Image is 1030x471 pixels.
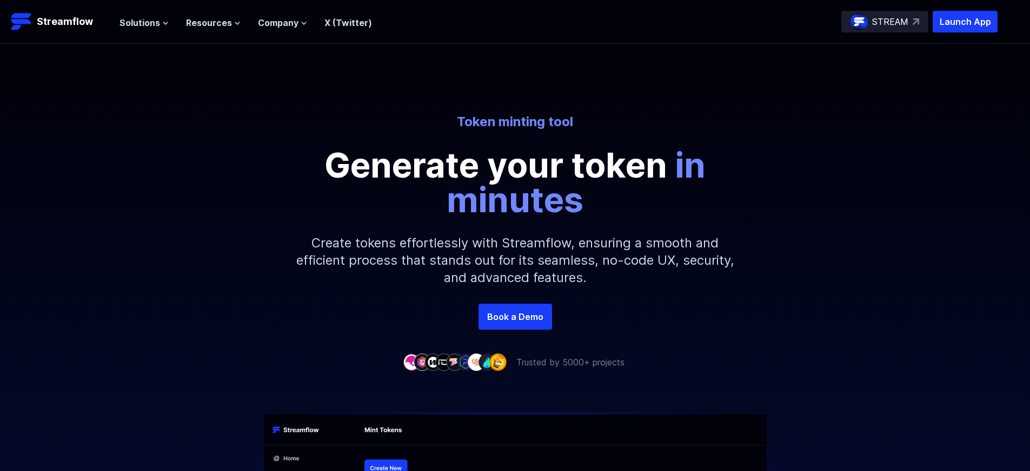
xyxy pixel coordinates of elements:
[479,304,552,330] a: Book a Demo
[933,11,998,32] button: Launch App
[272,148,759,217] p: Generate your token
[414,354,431,370] img: company-2
[435,354,453,370] img: company-4
[489,354,507,370] img: company-9
[258,16,307,29] button: Company
[186,16,241,29] button: Resources
[11,11,109,32] a: Streamflow
[468,354,485,370] img: company-7
[37,14,93,29] p: Streamflow
[216,113,815,130] p: Token minting tool
[11,11,32,32] img: Streamflow Logo
[119,16,160,29] span: Solutions
[457,354,474,370] img: company-6
[324,17,372,28] a: X (Twitter)
[403,354,420,370] img: company-1
[283,217,748,304] p: Create tokens effortlessly with Streamflow, ensuring a smooth and efficient process that stands o...
[119,16,169,29] button: Solutions
[850,13,868,30] img: streamflow-logo-circle.png
[258,16,298,29] span: Company
[447,144,706,220] span: in minutes
[841,11,928,32] a: STREAM
[446,354,463,370] img: company-5
[872,15,908,28] p: STREAM
[479,354,496,370] img: company-8
[186,16,232,29] span: Resources
[424,354,442,370] img: company-3
[913,18,919,25] img: top-right-arrow.svg
[516,356,624,369] p: Trusted by 5000+ projects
